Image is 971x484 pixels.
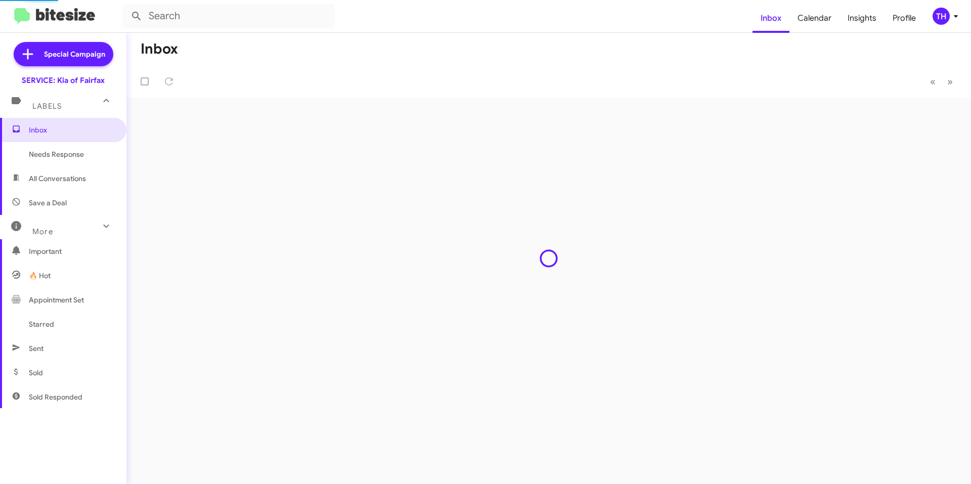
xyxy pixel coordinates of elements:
[122,4,335,28] input: Search
[29,149,115,159] span: Needs Response
[29,319,54,329] span: Starred
[44,49,105,59] span: Special Campaign
[29,246,115,256] span: Important
[29,343,43,354] span: Sent
[933,8,950,25] div: TH
[29,295,84,305] span: Appointment Set
[29,392,82,402] span: Sold Responded
[29,125,115,135] span: Inbox
[789,4,840,33] a: Calendar
[885,4,924,33] a: Profile
[32,227,53,236] span: More
[924,71,942,92] button: Previous
[14,42,113,66] a: Special Campaign
[141,41,178,57] h1: Inbox
[22,75,105,85] div: SERVICE: Kia of Fairfax
[930,75,936,88] span: «
[32,102,62,111] span: Labels
[924,71,959,92] nav: Page navigation example
[924,8,960,25] button: TH
[29,271,51,281] span: 🔥 Hot
[947,75,953,88] span: »
[29,368,43,378] span: Sold
[29,173,86,184] span: All Conversations
[753,4,789,33] a: Inbox
[840,4,885,33] a: Insights
[29,198,67,208] span: Save a Deal
[941,71,959,92] button: Next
